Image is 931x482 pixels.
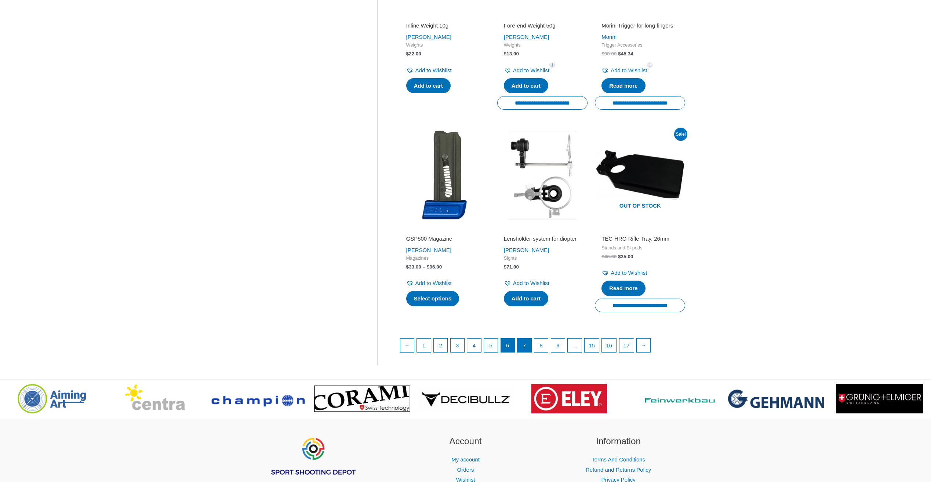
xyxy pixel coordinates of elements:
img: GSP500 Magazine [400,130,490,220]
a: GSP500 Magazine [406,235,483,245]
h2: Fore-end Weight 50g [504,22,581,29]
bdi: 13.00 [504,51,519,56]
bdi: 90.00 [601,51,617,56]
a: Read more about “TEC-HRO Rifle Tray, 26mm” [601,281,645,296]
a: Morini Trigger for long fingers [601,22,679,32]
a: Page 2 [434,339,448,353]
span: … [568,339,582,353]
span: Add to Wishlist [415,67,452,73]
span: $ [601,254,604,259]
bdi: 40.00 [601,254,617,259]
a: Inline Weight 10g [406,22,483,32]
span: $ [618,254,621,259]
a: [PERSON_NAME] [504,247,549,253]
span: $ [406,264,409,270]
span: Weights [406,42,483,48]
span: 1 [549,62,555,68]
iframe: Customer reviews powered by Trustpilot [601,12,679,21]
img: TEC-HRO Rifle Tray, 26mm [595,130,685,220]
bdi: 96.00 [427,264,442,270]
a: Page 3 [451,339,465,353]
span: Add to Wishlist [611,67,647,73]
span: Trigger Accessories [601,42,679,48]
span: Page 6 [501,339,515,353]
span: Magazines [406,255,483,262]
nav: Product Pagination [400,338,685,357]
iframe: Customer reviews powered by Trustpilot [504,12,581,21]
a: Add to Wishlist [601,65,647,76]
a: → [637,339,651,353]
a: Add to Wishlist [601,268,647,278]
iframe: Customer reviews powered by Trustpilot [406,225,483,234]
span: $ [427,264,430,270]
a: [PERSON_NAME] [406,34,451,40]
bdi: 71.00 [504,264,519,270]
span: Sale! [674,128,687,141]
a: Select options for “GSP500 Magazine” [406,291,459,306]
a: [PERSON_NAME] [406,247,451,253]
h2: GSP500 Magazine [406,235,483,242]
h2: Lensholder-system for diopter [504,235,581,242]
a: Page 5 [484,339,498,353]
a: Add to Wishlist [504,278,549,288]
span: Add to Wishlist [513,280,549,286]
h2: Morini Trigger for long fingers [601,22,679,29]
a: Add to cart: “Fore-end Weight 50g” [504,78,548,94]
a: [PERSON_NAME] [504,34,549,40]
a: ← [400,339,414,353]
a: Out of stock [595,130,685,220]
a: Orders [457,467,474,473]
a: Read more about “Morini Trigger for long fingers” [601,78,645,94]
span: Stands and Bi-pods [601,245,679,251]
span: Weights [504,42,581,48]
span: Add to Wishlist [513,67,549,73]
a: Page 15 [585,339,599,353]
span: Out of stock [600,198,680,215]
span: $ [406,51,409,56]
a: Page 8 [534,339,548,353]
a: Add to cart: “Lensholder-system for diopter” [504,291,548,306]
span: $ [618,51,621,56]
span: Add to Wishlist [415,280,452,286]
bdi: 35.00 [618,254,633,259]
a: Add to cart: “Inline Weight 10g” [406,78,451,94]
a: Page 16 [602,339,616,353]
span: $ [504,264,507,270]
iframe: Customer reviews powered by Trustpilot [601,225,679,234]
a: Page 9 [551,339,565,353]
a: Add to Wishlist [406,65,452,76]
img: Lensholder-system for diopter [497,130,588,220]
a: Page 4 [467,339,481,353]
bdi: 45.34 [618,51,633,56]
span: Add to Wishlist [611,270,647,276]
a: Page 7 [517,339,531,353]
a: Lensholder-system for diopter [504,235,581,245]
span: Sights [504,255,581,262]
span: 1 [647,62,653,68]
a: Fore-end Weight 50g [504,22,581,32]
a: Page 1 [417,339,431,353]
a: Refund and Returns Policy [586,467,651,473]
h2: TEC-HRO Rifle Tray, 26mm [601,235,679,242]
span: – [423,264,426,270]
iframe: Customer reviews powered by Trustpilot [504,225,581,234]
a: Page 17 [619,339,634,353]
a: Terms And Conditions [592,456,645,463]
a: Add to Wishlist [406,278,452,288]
iframe: Customer reviews powered by Trustpilot [406,12,483,21]
h2: Inline Weight 10g [406,22,483,29]
a: TEC-HRO Rifle Tray, 26mm [601,235,679,245]
span: $ [601,51,604,56]
a: Add to Wishlist [504,65,549,76]
bdi: 22.00 [406,51,421,56]
span: $ [504,51,507,56]
bdi: 33.00 [406,264,421,270]
a: My account [451,456,480,463]
a: Morini [601,34,617,40]
img: brand logo [531,384,607,413]
h2: Information [551,435,686,448]
h2: Account [398,435,533,448]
